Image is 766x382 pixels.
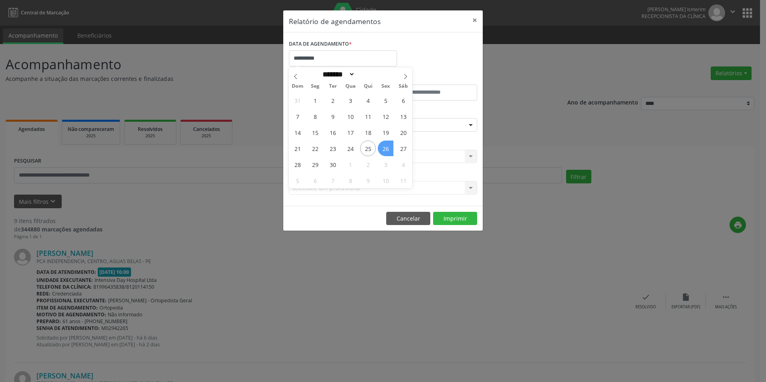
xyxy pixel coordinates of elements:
span: Outubro 7, 2025 [325,173,341,188]
span: Setembro 13, 2025 [395,109,411,124]
span: Outubro 11, 2025 [395,173,411,188]
span: Setembro 17, 2025 [343,125,358,140]
span: Outubro 9, 2025 [360,173,376,188]
span: Setembro 25, 2025 [360,141,376,156]
span: Setembro 12, 2025 [378,109,393,124]
span: Sáb [395,84,412,89]
span: Setembro 1, 2025 [307,92,323,108]
label: DATA DE AGENDAMENTO [289,38,352,50]
h5: Relatório de agendamentos [289,16,381,26]
span: Ter [324,84,342,89]
span: Setembro 11, 2025 [360,109,376,124]
span: Agosto 31, 2025 [290,92,305,108]
span: Outubro 8, 2025 [343,173,358,188]
span: Setembro 19, 2025 [378,125,393,140]
span: Setembro 23, 2025 [325,141,341,156]
span: Setembro 29, 2025 [307,157,323,172]
span: Outubro 6, 2025 [307,173,323,188]
span: Setembro 30, 2025 [325,157,341,172]
span: Dom [289,84,306,89]
span: Setembro 10, 2025 [343,109,358,124]
span: Setembro 20, 2025 [395,125,411,140]
span: Setembro 4, 2025 [360,92,376,108]
span: Setembro 7, 2025 [290,109,305,124]
span: Setembro 18, 2025 [360,125,376,140]
span: Setembro 2, 2025 [325,92,341,108]
select: Month [320,70,355,78]
span: Setembro 22, 2025 [307,141,323,156]
span: Outubro 10, 2025 [378,173,393,188]
span: Seg [306,84,324,89]
span: Setembro 24, 2025 [343,141,358,156]
span: Qua [342,84,359,89]
span: Setembro 15, 2025 [307,125,323,140]
span: Outubro 3, 2025 [378,157,393,172]
label: ATÉ [385,72,477,84]
span: Setembro 8, 2025 [307,109,323,124]
span: Outubro 1, 2025 [343,157,358,172]
span: Setembro 27, 2025 [395,141,411,156]
span: Outubro 2, 2025 [360,157,376,172]
button: Close [467,10,483,30]
span: Outubro 5, 2025 [290,173,305,188]
span: Setembro 28, 2025 [290,157,305,172]
span: Setembro 3, 2025 [343,92,358,108]
span: Setembro 6, 2025 [395,92,411,108]
button: Imprimir [433,212,477,225]
span: Setembro 5, 2025 [378,92,393,108]
span: Setembro 21, 2025 [290,141,305,156]
span: Outubro 4, 2025 [395,157,411,172]
button: Cancelar [386,212,430,225]
span: Sex [377,84,395,89]
span: Setembro 26, 2025 [378,141,393,156]
span: Qui [359,84,377,89]
input: Year [355,70,381,78]
span: Setembro 14, 2025 [290,125,305,140]
span: Setembro 16, 2025 [325,125,341,140]
span: Setembro 9, 2025 [325,109,341,124]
